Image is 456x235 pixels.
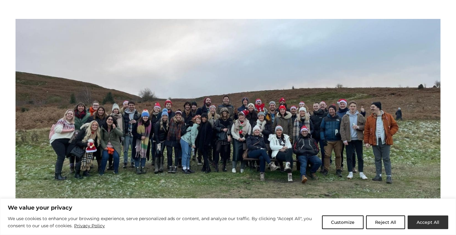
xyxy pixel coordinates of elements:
button: Accept All [408,215,448,229]
a: Privacy Policy [74,222,105,229]
p: We value your privacy [8,204,448,211]
button: Reject All [366,215,405,229]
button: Customize [322,215,364,229]
img: Ponderosa Christmas Walk [16,19,440,210]
p: We use cookies to enhance your browsing experience, serve personalized ads or content, and analyz... [8,215,317,230]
